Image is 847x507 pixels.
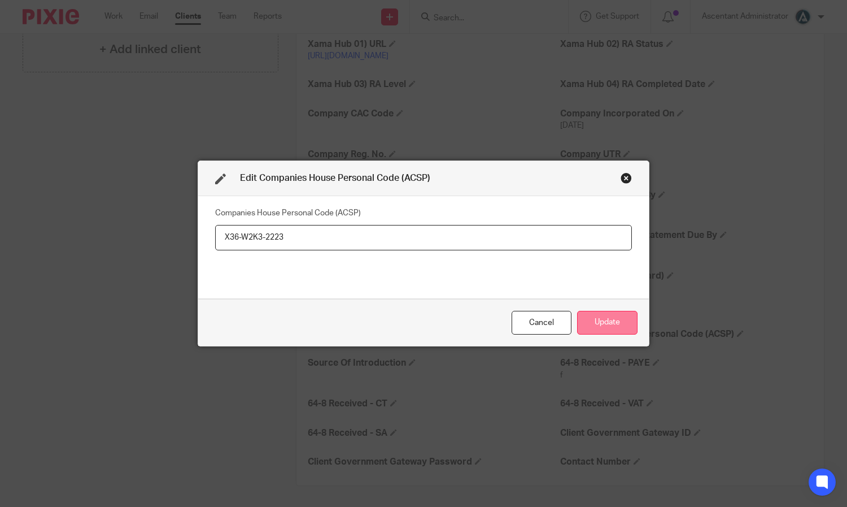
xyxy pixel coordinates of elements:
[215,225,632,250] input: Companies House Personal Code (ACSP)
[621,172,632,184] div: Close this dialog window
[512,311,571,335] div: Close this dialog window
[240,174,430,183] span: Edit Companies House Personal Code (ACSP)
[215,207,361,219] label: Companies House Personal Code (ACSP)
[577,311,638,335] button: Update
